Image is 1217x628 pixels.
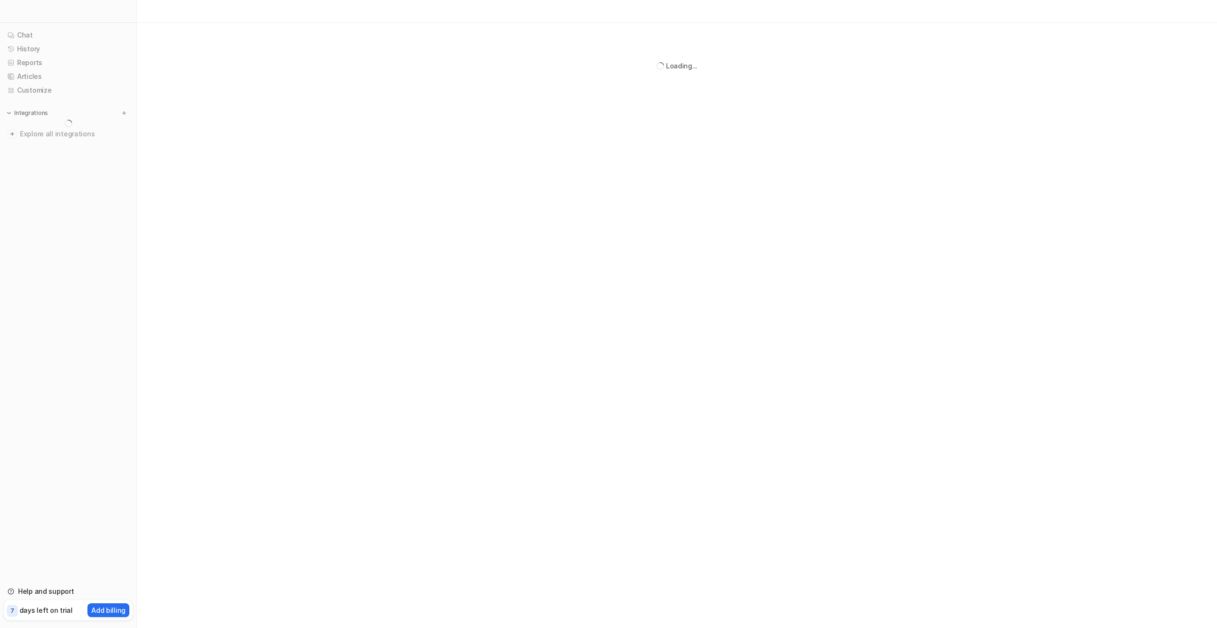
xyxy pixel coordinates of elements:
[4,29,133,42] a: Chat
[19,605,73,615] p: days left on trial
[4,127,133,141] a: Explore all integrations
[4,56,133,69] a: Reports
[6,110,12,116] img: expand menu
[4,70,133,83] a: Articles
[14,109,48,117] p: Integrations
[4,585,133,598] a: Help and support
[91,605,126,615] p: Add billing
[4,42,133,56] a: History
[20,126,129,142] span: Explore all integrations
[666,61,697,71] div: Loading...
[4,108,51,118] button: Integrations
[10,607,14,615] p: 7
[8,129,17,139] img: explore all integrations
[121,110,127,116] img: menu_add.svg
[4,84,133,97] a: Customize
[87,603,129,617] button: Add billing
